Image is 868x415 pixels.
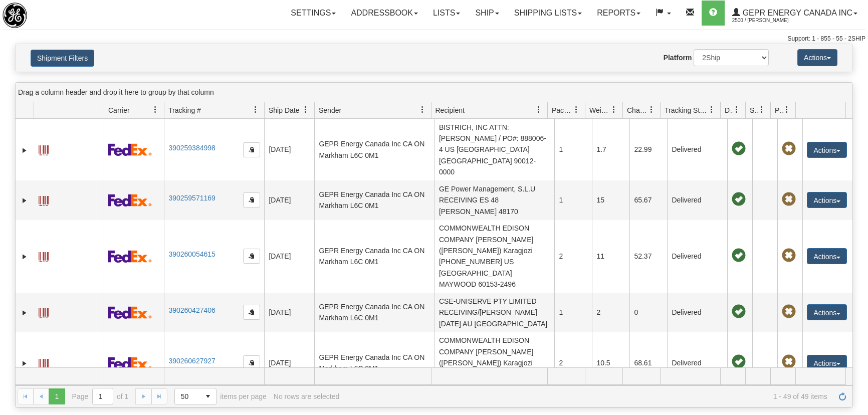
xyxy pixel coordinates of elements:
[782,249,796,263] span: Pickup Not Assigned
[435,293,555,332] td: CSE-UNISERVE PTY LIMITED RECEIVING/[PERSON_NAME][DATE] AU [GEOGRAPHIC_DATA]
[39,248,49,264] a: Label
[592,332,629,394] td: 10.5
[629,220,667,293] td: 52.37
[314,119,435,180] td: GEPR Energy Canada Inc CA ON Markham L6C 0M1
[530,101,547,118] a: Recipient filter column settings
[782,305,796,319] span: Pickup Not Assigned
[725,105,733,115] span: Delivery Status
[31,50,94,67] button: Shipment Filters
[174,388,267,405] span: items per page
[343,1,425,26] a: Addressbook
[643,101,660,118] a: Charge filter column settings
[174,388,216,405] span: Page sizes drop down
[592,119,629,180] td: 1.7
[319,105,341,115] span: Sender
[314,332,435,394] td: GEPR Energy Canada Inc CA ON Markham L6C 0M1
[3,35,865,43] div: Support: 1 - 855 - 55 - 2SHIP
[168,194,215,202] a: 390259571169
[435,119,555,180] td: BISTRICH, INC ATTN: [PERSON_NAME] / PO#: 888006-4 US [GEOGRAPHIC_DATA] [GEOGRAPHIC_DATA] 90012-0000
[778,101,795,118] a: Pickup Status filter column settings
[732,355,746,369] span: On time
[39,191,49,207] a: Label
[732,249,746,263] span: On time
[39,141,49,157] a: Label
[589,105,610,115] span: Weight
[297,101,314,118] a: Ship Date filter column settings
[667,119,727,180] td: Delivered
[740,9,852,17] span: GEPR Energy Canada Inc
[629,119,667,180] td: 22.99
[435,332,555,394] td: COMMONWEALTH EDISON COMPANY [PERSON_NAME] ([PERSON_NAME]) Karagjozi [PHONE_NUMBER] US IL JOLIET 6...
[39,304,49,320] a: Label
[3,3,27,28] img: logo2500.jpg
[468,1,506,26] a: Ship
[629,332,667,394] td: 68.61
[16,83,852,102] div: grid grouping header
[49,388,65,404] span: Page 1
[732,305,746,319] span: On time
[664,53,692,63] label: Platform
[269,105,299,115] span: Ship Date
[753,101,770,118] a: Shipment Issues filter column settings
[665,105,708,115] span: Tracking Status
[314,220,435,293] td: GEPR Energy Canada Inc CA ON Markham L6C 0M1
[346,392,827,400] span: 1 - 49 of 49 items
[168,250,215,258] a: 390260054615
[72,388,129,405] span: Page of 1
[108,306,152,319] img: 2 - FedEx Express®
[264,293,314,332] td: [DATE]
[181,391,194,401] span: 50
[775,105,783,115] span: Pickup Status
[667,293,727,332] td: Delivered
[592,293,629,332] td: 2
[264,119,314,180] td: [DATE]
[732,192,746,206] span: On time
[627,105,648,115] span: Charge
[782,355,796,369] span: Pickup Not Assigned
[39,354,49,370] a: Label
[750,105,758,115] span: Shipment Issues
[243,305,260,320] button: Copy to clipboard
[20,252,30,262] a: Expand
[314,180,435,220] td: GEPR Energy Canada Inc CA ON Markham L6C 0M1
[435,180,555,220] td: GE Power Management, S.L.U RECEIVING ES 48 [PERSON_NAME] 48170
[274,392,340,400] div: No rows are selected
[108,194,152,206] img: 2 - FedEx Express®
[264,332,314,394] td: [DATE]
[589,1,648,26] a: Reports
[807,192,847,208] button: Actions
[807,142,847,158] button: Actions
[436,105,465,115] span: Recipient
[264,180,314,220] td: [DATE]
[732,16,807,26] span: 2500 / [PERSON_NAME]
[732,142,746,156] span: On time
[552,105,573,115] span: Packages
[247,101,264,118] a: Tracking # filter column settings
[147,101,164,118] a: Carrier filter column settings
[108,143,152,156] img: 2 - FedEx Express®
[243,192,260,207] button: Copy to clipboard
[807,248,847,264] button: Actions
[168,105,201,115] span: Tracking #
[605,101,622,118] a: Weight filter column settings
[554,180,592,220] td: 1
[667,332,727,394] td: Delivered
[782,142,796,156] span: Pickup Not Assigned
[20,145,30,155] a: Expand
[168,144,215,152] a: 390259384998
[592,220,629,293] td: 11
[425,1,468,26] a: Lists
[108,250,152,263] img: 2 - FedEx Express®
[93,388,113,404] input: Page 1
[554,119,592,180] td: 1
[568,101,585,118] a: Packages filter column settings
[108,357,152,369] img: 2 - FedEx Express®
[243,142,260,157] button: Copy to clipboard
[807,304,847,320] button: Actions
[20,358,30,368] a: Expand
[20,195,30,205] a: Expand
[667,220,727,293] td: Delivered
[554,220,592,293] td: 2
[845,156,867,259] iframe: chat widget
[108,105,130,115] span: Carrier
